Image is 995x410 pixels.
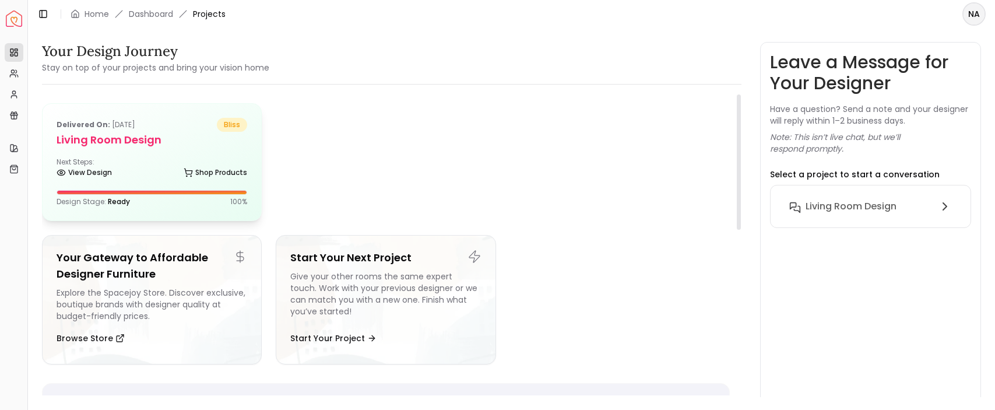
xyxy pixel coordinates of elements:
p: 100 % [230,197,247,206]
p: Note: This isn’t live chat, but we’ll respond promptly. [770,131,971,155]
p: [DATE] [57,118,135,132]
a: Shop Products [184,164,247,181]
button: Living Room design [780,195,961,218]
h3: Your Design Journey [42,42,269,61]
a: View Design [57,164,112,181]
b: Delivered on: [57,120,110,129]
nav: breadcrumb [71,8,226,20]
h5: Your Gateway to Affordable Designer Furniture [57,250,247,282]
h6: Living Room design [806,199,896,213]
button: NA [962,2,986,26]
span: Ready [108,197,130,206]
div: Next Steps: [57,157,247,181]
a: Dashboard [129,8,173,20]
div: Give your other rooms the same expert touch. Work with your previous designer or we can match you... [290,271,481,322]
h5: Living Room design [57,132,247,148]
h3: Leave a Message for Your Designer [770,52,971,94]
button: Start Your Project [290,327,377,350]
button: Browse Store [57,327,125,350]
span: bliss [217,118,247,132]
h5: Start Your Next Project [290,250,481,266]
span: Projects [193,8,226,20]
a: Home [85,8,109,20]
small: Stay on top of your projects and bring your vision home [42,62,269,73]
p: Select a project to start a conversation [770,169,940,180]
a: Spacejoy [6,10,22,27]
a: Your Gateway to Affordable Designer FurnitureExplore the Spacejoy Store. Discover exclusive, bout... [42,235,262,365]
p: Have a question? Send a note and your designer will reply within 1–2 business days. [770,103,971,127]
div: Explore the Spacejoy Store. Discover exclusive, boutique brands with designer quality at budget-f... [57,287,247,322]
p: Design Stage: [57,197,130,206]
a: Start Your Next ProjectGive your other rooms the same expert touch. Work with your previous desig... [276,235,495,365]
span: NA [964,3,985,24]
img: Spacejoy Logo [6,10,22,27]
